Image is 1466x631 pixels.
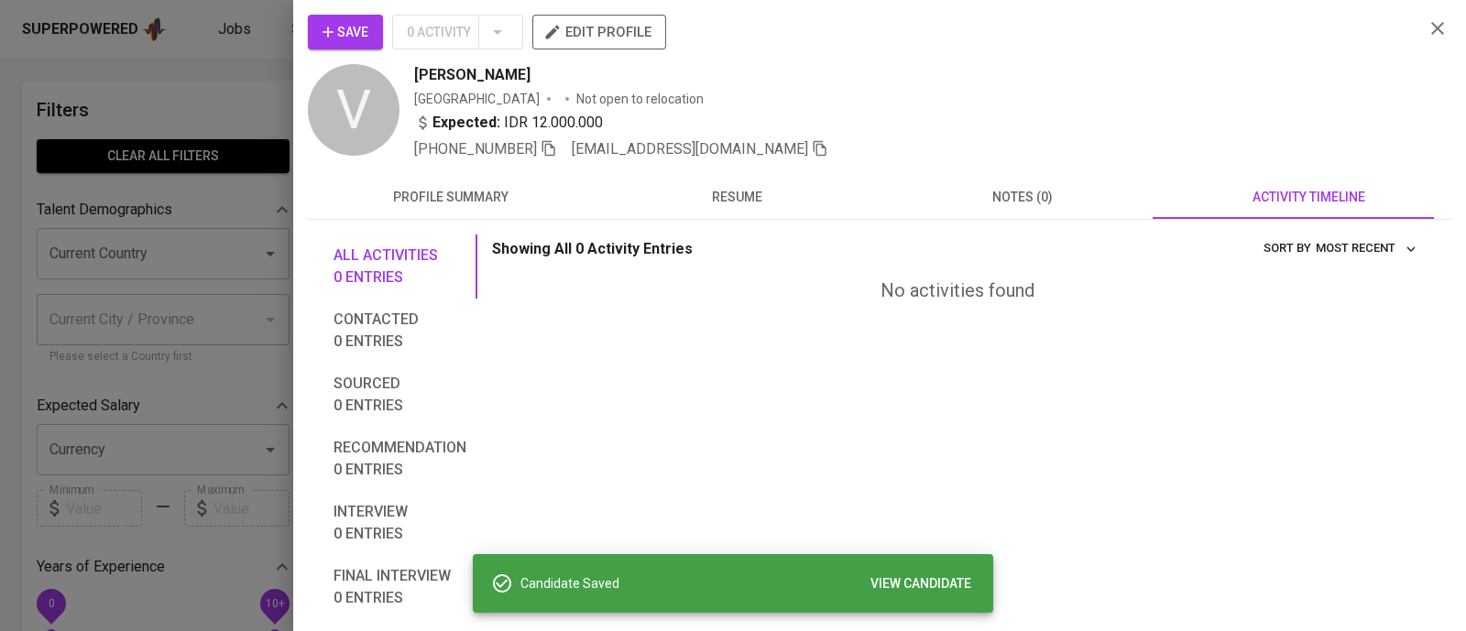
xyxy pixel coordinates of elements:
[323,21,368,44] span: Save
[1311,234,1422,263] button: sort by
[520,567,979,601] div: Candidate Saved
[319,186,583,209] span: profile summary
[576,90,704,108] p: Not open to relocation
[334,373,466,417] span: Sourced 0 entries
[1264,241,1311,255] span: sort by
[334,565,466,609] span: Final interview 0 entries
[547,20,651,44] span: edit profile
[308,15,383,49] button: Save
[308,64,399,156] div: V
[432,112,500,134] b: Expected:
[334,309,466,353] span: Contacted 0 entries
[414,112,603,134] div: IDR 12.000.000
[334,245,466,288] span: All activities 0 entries
[870,572,971,595] span: VIEW CANDIDATE
[414,90,540,108] div: [GEOGRAPHIC_DATA]
[334,501,466,545] span: Interview 0 entries
[414,64,531,86] span: [PERSON_NAME]
[1176,186,1440,209] span: activity timeline
[605,186,869,209] span: resume
[572,140,808,158] span: [EMAIL_ADDRESS][DOMAIN_NAME]
[532,15,666,49] button: edit profile
[492,277,1422,304] div: No activities found
[492,238,693,260] p: Showing All 0 Activity Entries
[891,186,1154,209] span: notes (0)
[414,140,537,158] span: [PHONE_NUMBER]
[532,24,666,38] a: edit profile
[334,437,466,481] span: Recommendation 0 entries
[1316,238,1417,259] span: Most Recent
